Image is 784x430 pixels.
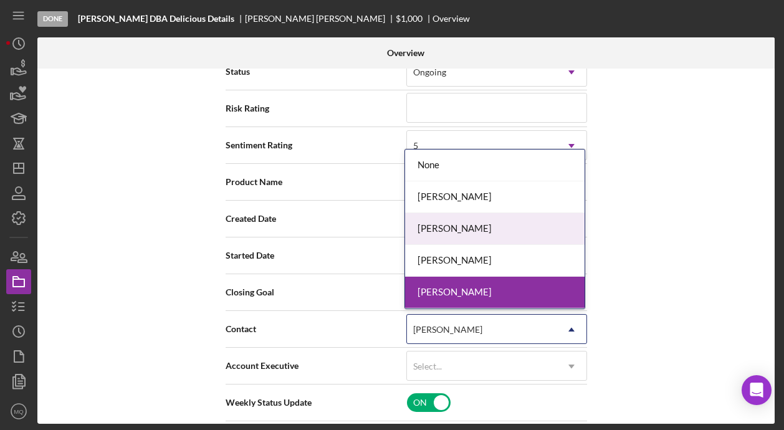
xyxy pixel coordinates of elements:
[405,181,585,213] div: [PERSON_NAME]
[226,102,406,115] span: Risk Rating
[226,286,406,299] span: Closing Goal
[6,399,31,424] button: MQ
[226,176,406,188] span: Product Name
[405,277,585,308] div: [PERSON_NAME]
[226,213,406,225] span: Created Date
[405,150,585,181] div: None
[226,396,406,409] span: Weekly Status Update
[396,14,423,24] div: $1,000
[37,11,68,27] div: Done
[413,361,442,371] div: Select...
[405,245,585,277] div: [PERSON_NAME]
[413,67,446,77] div: Ongoing
[405,213,585,245] div: [PERSON_NAME]
[226,65,406,78] span: Status
[387,48,424,58] b: Overview
[226,360,406,372] span: Account Executive
[742,375,772,405] div: Open Intercom Messenger
[413,325,482,335] div: [PERSON_NAME]
[226,139,406,151] span: Sentiment Rating
[226,249,406,262] span: Started Date
[226,323,406,335] span: Contact
[413,141,418,151] div: 5
[245,14,396,24] div: [PERSON_NAME] [PERSON_NAME]
[14,408,23,415] text: MQ
[78,14,234,24] b: [PERSON_NAME] DBA Delicious Details
[433,14,470,24] div: Overview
